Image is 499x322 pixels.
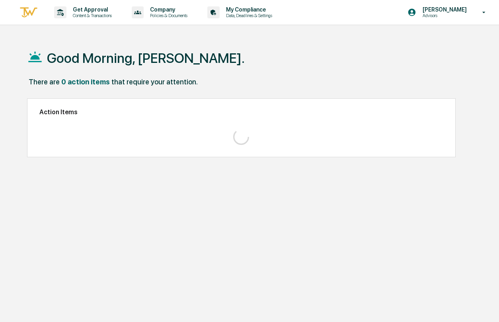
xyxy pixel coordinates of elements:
[29,78,60,86] div: There are
[47,50,245,66] h1: Good Morning, [PERSON_NAME].
[61,78,110,86] div: 0 action items
[144,6,191,13] p: Company
[220,6,276,13] p: My Compliance
[66,13,116,18] p: Content & Transactions
[416,13,471,18] p: Advisors
[111,78,198,86] div: that require your attention.
[19,6,38,19] img: logo
[66,6,116,13] p: Get Approval
[416,6,471,13] p: [PERSON_NAME]
[220,13,276,18] p: Data, Deadlines & Settings
[144,13,191,18] p: Policies & Documents
[39,108,444,116] h2: Action Items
